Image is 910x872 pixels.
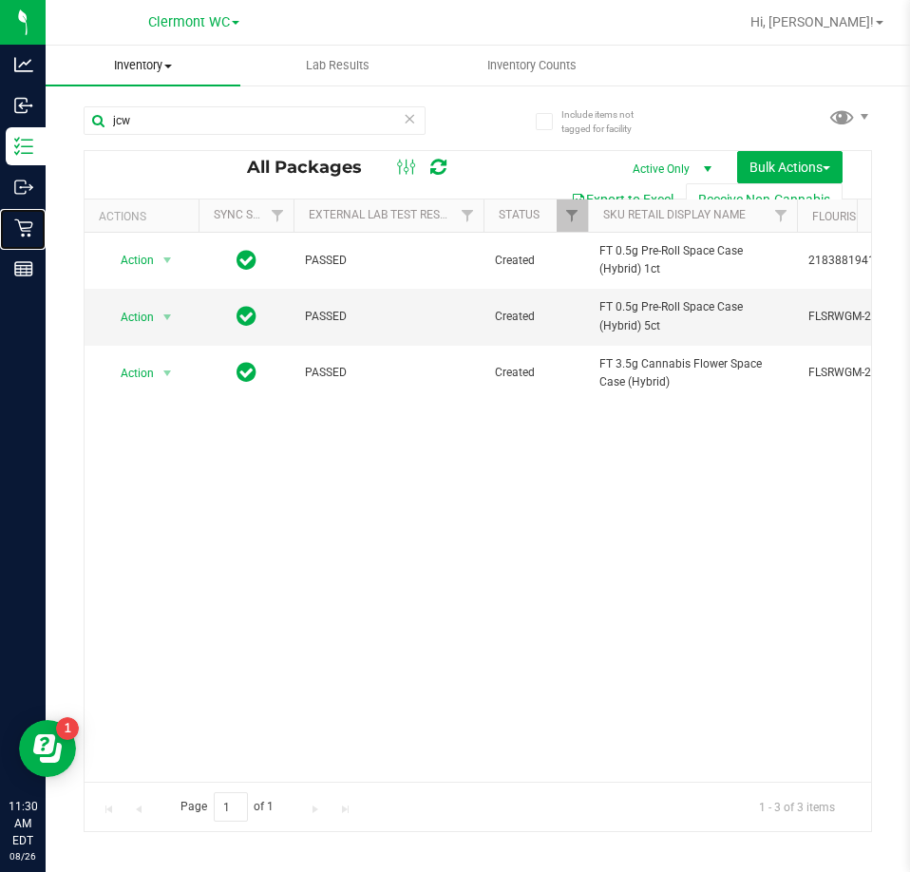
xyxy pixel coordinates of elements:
span: PASSED [305,252,472,270]
a: Filter [557,199,588,232]
span: Page of 1 [164,792,290,822]
a: Inventory [46,46,240,85]
input: 1 [214,792,248,822]
button: Export to Excel [559,183,686,216]
span: Clermont WC [148,14,230,30]
a: Filter [766,199,797,232]
button: Receive Non-Cannabis [686,183,843,216]
span: Bulk Actions [749,160,830,175]
inline-svg: Inbound [14,96,33,115]
span: In Sync [237,359,256,386]
span: Created [495,308,577,326]
span: In Sync [237,247,256,274]
a: Lab Results [240,46,435,85]
span: Inventory [46,57,240,74]
inline-svg: Inventory [14,137,33,156]
span: FT 0.5g Pre-Roll Space Case (Hybrid) 1ct [599,242,786,278]
span: Hi, [PERSON_NAME]! [750,14,874,29]
a: Sync Status [214,208,287,221]
a: Filter [452,199,483,232]
span: Lab Results [280,57,395,74]
span: FT 0.5g Pre-Roll Space Case (Hybrid) 5ct [599,298,786,334]
iframe: Resource center unread badge [56,717,79,740]
a: Filter [262,199,294,232]
div: Actions [99,210,191,223]
span: 1 - 3 of 3 items [744,792,850,821]
span: Clear [403,106,416,131]
span: FT 3.5g Cannabis Flower Space Case (Hybrid) [599,355,786,391]
span: PASSED [305,308,472,326]
span: select [156,304,180,331]
span: select [156,360,180,387]
span: Action [104,304,155,331]
input: Search Package ID, Item Name, SKU, Lot or Part Number... [84,106,426,135]
span: Include items not tagged for facility [561,107,656,136]
p: 11:30 AM EDT [9,798,37,849]
a: External Lab Test Result [309,208,458,221]
span: In Sync [237,303,256,330]
inline-svg: Outbound [14,178,33,197]
span: All Packages [247,157,381,178]
inline-svg: Reports [14,259,33,278]
a: Status [499,208,540,221]
a: SKU Retail Display Name [603,208,746,221]
inline-svg: Analytics [14,55,33,74]
inline-svg: Retail [14,218,33,237]
span: PASSED [305,364,472,382]
span: Inventory Counts [462,57,602,74]
a: Inventory Counts [435,46,630,85]
span: Action [104,360,155,387]
span: select [156,247,180,274]
button: Bulk Actions [737,151,843,183]
span: Created [495,252,577,270]
span: Created [495,364,577,382]
iframe: Resource center [19,720,76,777]
p: 08/26 [9,849,37,863]
span: Action [104,247,155,274]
